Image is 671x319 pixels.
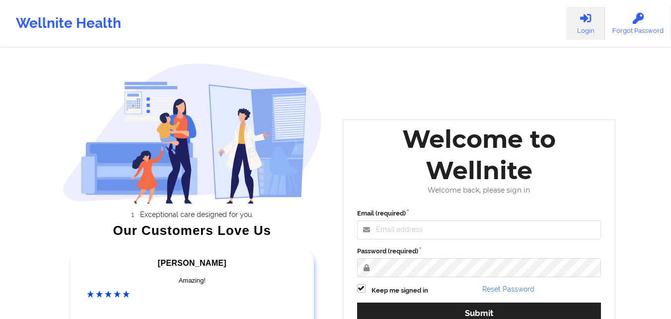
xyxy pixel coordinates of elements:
label: Password (required) [357,246,601,256]
li: Exceptional care designed for you. [72,211,322,218]
label: Email (required) [357,209,601,218]
div: Welcome back, please sign in [350,186,608,195]
span: [PERSON_NAME] [158,259,226,267]
a: Forgot Password [605,7,671,40]
input: Email address [357,220,601,239]
div: Welcome to Wellnite [350,123,608,186]
a: Login [566,7,605,40]
label: Keep me signed in [372,286,428,296]
img: wellnite-auth-hero_200.c722682e.png [63,63,322,204]
a: Reset Password [482,285,534,293]
div: Our Customers Love Us [63,225,322,235]
div: Amazing! [87,276,298,286]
